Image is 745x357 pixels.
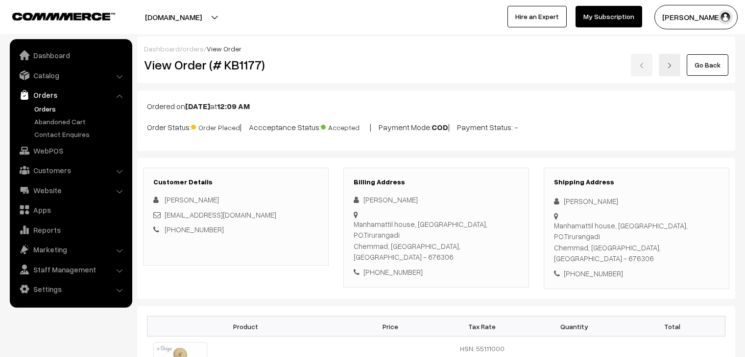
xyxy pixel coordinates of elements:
[12,46,129,64] a: Dashboard
[12,261,129,278] a: Staff Management
[147,120,725,133] p: Order Status: | Accceptance Status: | Payment Mode: | Payment Status: -
[207,45,241,53] span: View Order
[354,178,519,186] h3: Billing Address
[12,201,129,219] a: Apps
[12,13,115,20] img: COMMMERCE
[111,5,236,29] button: [DOMAIN_NAME]
[12,67,129,84] a: Catalog
[32,129,129,139] a: Contact Enquires
[554,178,719,186] h3: Shipping Address
[12,161,129,179] a: Customers
[554,220,719,264] div: Manhamattil house, [GEOGRAPHIC_DATA], PO.Tirurangadi Chemmad, [GEOGRAPHIC_DATA], [GEOGRAPHIC_DATA...
[321,120,370,133] span: Accepted
[147,100,725,112] p: Ordered on at
[667,63,673,68] img: right-arrow.png
[165,195,219,204] span: [PERSON_NAME]
[12,221,129,239] a: Reports
[165,210,276,219] a: [EMAIL_ADDRESS][DOMAIN_NAME]
[354,194,519,205] div: [PERSON_NAME]
[32,104,129,114] a: Orders
[528,316,620,336] th: Quantity
[554,196,719,207] div: [PERSON_NAME]
[344,316,436,336] th: Price
[354,267,519,278] div: [PHONE_NUMBER]
[436,316,528,336] th: Tax Rate
[12,142,129,159] a: WebPOS
[185,101,210,111] b: [DATE]
[32,116,129,127] a: Abandoned Cart
[507,6,567,27] a: Hire an Expert
[12,86,129,104] a: Orders
[182,45,204,53] a: orders
[12,10,98,22] a: COMMMERCE
[654,5,738,29] button: [PERSON_NAME]…
[147,316,344,336] th: Product
[576,6,642,27] a: My Subscription
[144,44,728,54] div: / /
[620,316,725,336] th: Total
[718,10,733,24] img: user
[554,268,719,279] div: [PHONE_NUMBER]
[687,54,728,76] a: Go Back
[165,225,224,234] a: [PHONE_NUMBER]
[432,122,448,132] b: COD
[12,280,129,298] a: Settings
[354,219,519,263] div: Manhamattil house, [GEOGRAPHIC_DATA], PO.Tirurangadi Chemmad, [GEOGRAPHIC_DATA], [GEOGRAPHIC_DATA...
[12,241,129,258] a: Marketing
[217,101,250,111] b: 12:09 AM
[12,181,129,199] a: Website
[144,57,329,72] h2: View Order (# KB1177)
[191,120,240,133] span: Order Placed
[153,178,318,186] h3: Customer Details
[144,45,180,53] a: Dashboard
